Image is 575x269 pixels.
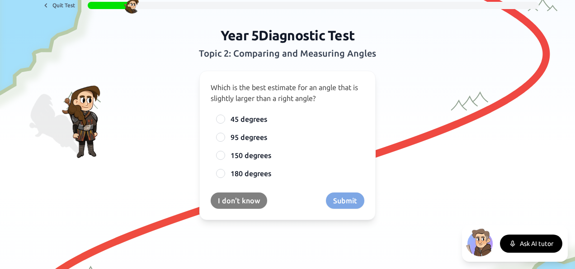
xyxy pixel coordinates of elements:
[500,235,562,253] button: Ask AI tutor
[231,114,267,125] span: 45 degrees
[211,83,358,102] span: Which is the best estimate for an angle that is slightly larger than a right angle?
[121,47,454,60] h2: Topic 2: Comparing and Measuring Angles
[466,227,495,256] img: North
[231,132,267,143] span: 95 degrees
[231,168,271,179] span: 180 degrees
[211,192,267,209] button: I don't know
[121,27,454,43] h1: Year 5 Diagnostic Test
[231,150,271,161] span: 150 degrees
